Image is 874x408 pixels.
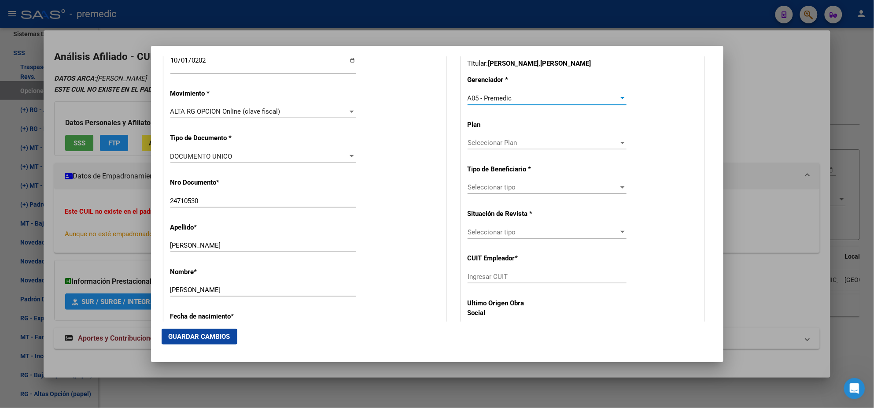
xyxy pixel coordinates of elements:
span: Seleccionar tipo [468,228,619,236]
p: Apellido [170,223,251,233]
strong: [PERSON_NAME] [PERSON_NAME] [488,59,591,67]
p: Situación de Revista * [468,209,537,219]
button: Guardar Cambios [162,329,237,345]
span: , [539,59,541,67]
p: Tipo de Documento * [170,133,251,143]
span: Seleccionar Plan [468,139,619,147]
iframe: Intercom live chat [844,378,865,399]
p: Gerenciador * [468,75,537,85]
p: Nro Documento [170,178,251,188]
p: Ultimo Origen Obra Social [468,298,537,318]
span: Guardar Cambios [169,333,230,341]
span: Seleccionar tipo [468,183,619,191]
p: Tipo de Beneficiario * [468,164,537,174]
p: Nombre [170,267,251,277]
p: Movimiento * [170,89,251,99]
p: Fecha de nacimiento [170,312,251,322]
span: DOCUMENTO UNICO [170,152,232,160]
p: CUIT Empleador [468,253,537,263]
span: A05 - Premedic [468,94,512,102]
div: CUIL Titular: Titular: [468,48,698,68]
p: Plan [468,120,537,130]
span: ALTA RG OPCION Online (clave fiscal) [170,108,280,115]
